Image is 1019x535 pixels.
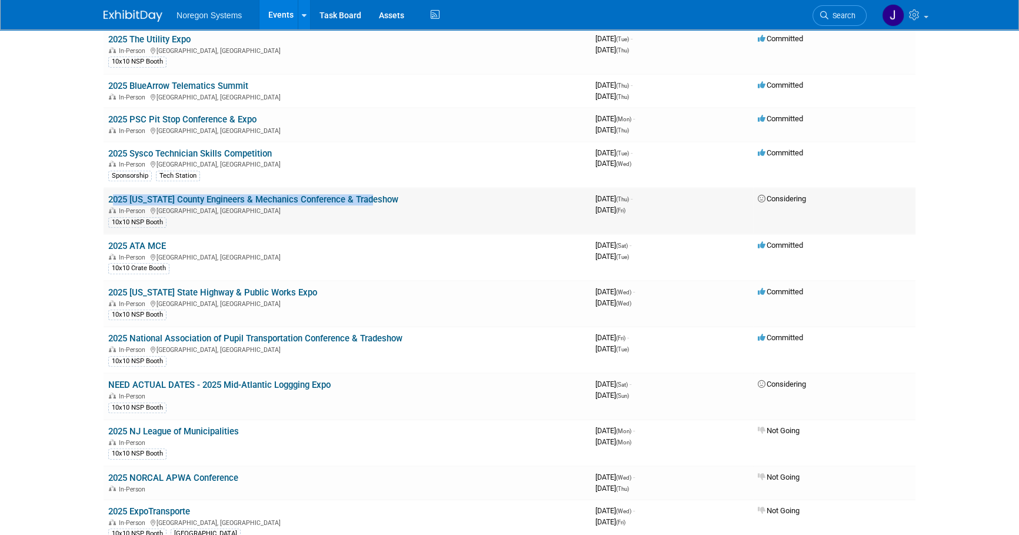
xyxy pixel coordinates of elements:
img: ExhibitDay [104,10,162,22]
span: (Wed) [616,508,631,514]
img: In-Person Event [109,47,116,53]
span: Committed [758,287,803,296]
span: In-Person [119,127,149,135]
div: 10x10 NSP Booth [108,310,166,320]
span: - [627,333,629,342]
span: In-Person [119,486,149,493]
span: (Thu) [616,82,629,89]
span: (Tue) [616,254,629,260]
span: - [631,148,632,157]
span: Committed [758,81,803,89]
img: In-Person Event [109,439,116,445]
span: (Mon) [616,116,631,122]
span: - [631,34,632,43]
span: (Mon) [616,428,631,434]
span: - [630,241,631,250]
div: [GEOGRAPHIC_DATA], [GEOGRAPHIC_DATA] [108,252,586,261]
span: - [631,81,632,89]
div: 10x10 NSP Booth [108,448,166,459]
span: In-Person [119,254,149,261]
span: (Wed) [616,474,631,481]
span: Committed [758,148,803,157]
img: In-Person Event [109,161,116,167]
span: (Sat) [616,381,628,388]
span: [DATE] [595,81,632,89]
span: Considering [758,380,806,388]
div: Sponsorship [108,171,152,181]
a: 2025 National Association of Pupil Transportation Conference & Tradeshow [108,333,402,344]
div: [GEOGRAPHIC_DATA], [GEOGRAPHIC_DATA] [108,517,586,527]
span: [DATE] [595,333,629,342]
span: Committed [758,333,803,342]
div: [GEOGRAPHIC_DATA], [GEOGRAPHIC_DATA] [108,298,586,308]
span: - [631,194,632,203]
div: [GEOGRAPHIC_DATA], [GEOGRAPHIC_DATA] [108,92,586,101]
span: [DATE] [595,125,629,134]
span: [DATE] [595,287,635,296]
span: [DATE] [595,380,631,388]
span: (Tue) [616,346,629,353]
span: In-Person [119,94,149,101]
div: [GEOGRAPHIC_DATA], [GEOGRAPHIC_DATA] [108,125,586,135]
span: (Fri) [616,207,625,214]
span: Not Going [758,506,800,515]
span: (Fri) [616,335,625,341]
span: - [633,506,635,515]
span: In-Person [119,161,149,168]
span: In-Person [119,439,149,447]
span: (Wed) [616,161,631,167]
img: Johana Gil [882,4,904,26]
a: NEED ACTUAL DATES - 2025 Mid-Atlantic Loggging Expo [108,380,331,390]
a: 2025 ExpoTransporte [108,506,190,517]
img: In-Person Event [109,207,116,213]
span: [DATE] [595,426,635,435]
span: (Thu) [616,127,629,134]
span: (Fri) [616,519,625,526]
img: In-Person Event [109,519,116,525]
div: 10x10 NSP Booth [108,217,166,228]
span: [DATE] [595,114,635,123]
span: (Mon) [616,439,631,446]
span: Search [828,11,855,20]
img: In-Person Event [109,94,116,99]
span: In-Person [119,300,149,308]
span: In-Person [119,47,149,55]
div: [GEOGRAPHIC_DATA], [GEOGRAPHIC_DATA] [108,45,586,55]
div: 10x10 NSP Booth [108,356,166,367]
span: [DATE] [595,92,629,101]
span: [DATE] [595,473,635,481]
div: 10x10 NSP Booth [108,403,166,413]
span: (Tue) [616,150,629,157]
span: (Sun) [616,393,629,399]
div: Tech Station [156,171,200,181]
a: 2025 BlueArrow Telematics Summit [108,81,248,91]
div: [GEOGRAPHIC_DATA], [GEOGRAPHIC_DATA] [108,205,586,215]
a: 2025 The Utility Expo [108,34,191,45]
span: (Thu) [616,94,629,100]
span: [DATE] [595,34,632,43]
a: 2025 Sysco Technician Skills Competition [108,148,272,159]
span: - [633,473,635,481]
a: 2025 PSC Pit Stop Conference & Expo [108,114,257,125]
a: Search [812,5,867,26]
div: 10x10 NSP Booth [108,57,166,67]
span: (Wed) [616,300,631,307]
span: [DATE] [595,391,629,400]
span: In-Person [119,207,149,215]
span: - [633,287,635,296]
img: In-Person Event [109,300,116,306]
span: - [633,114,635,123]
span: [DATE] [595,205,625,214]
span: (Thu) [616,486,629,492]
span: [DATE] [595,344,629,353]
span: [DATE] [595,45,629,54]
span: [DATE] [595,159,631,168]
span: In-Person [119,519,149,527]
a: 2025 NORCAL APWA Conference [108,473,238,483]
img: In-Person Event [109,346,116,352]
span: Not Going [758,473,800,481]
span: Not Going [758,426,800,435]
span: [DATE] [595,241,631,250]
img: In-Person Event [109,127,116,133]
div: [GEOGRAPHIC_DATA], [GEOGRAPHIC_DATA] [108,159,586,168]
